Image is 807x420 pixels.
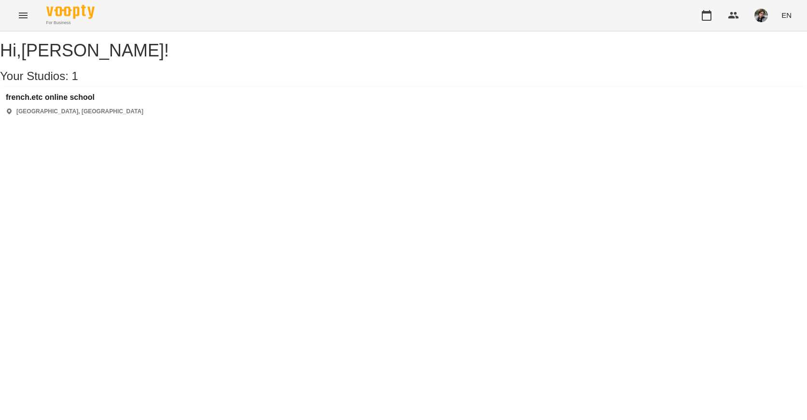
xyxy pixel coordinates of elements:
p: [GEOGRAPHIC_DATA], [GEOGRAPHIC_DATA] [16,108,143,116]
span: 1 [72,69,78,82]
span: EN [781,10,792,20]
img: 3324ceff06b5eb3c0dd68960b867f42f.jpeg [754,9,768,22]
a: french.etc online school [6,93,143,102]
button: EN [778,6,795,24]
img: Voopty Logo [46,5,95,19]
button: Menu [12,4,35,27]
span: For Business [46,20,95,26]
